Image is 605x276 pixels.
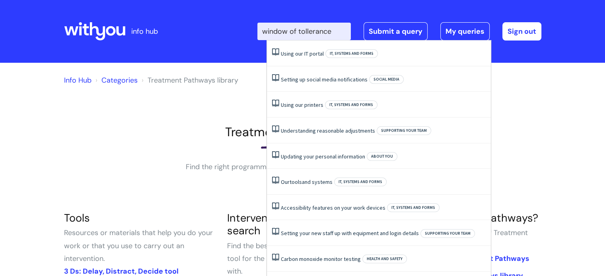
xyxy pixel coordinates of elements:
[64,228,213,263] span: Resources or materials that help you do your work or that you use to carry out an intervention.
[64,211,90,225] a: Tools
[257,22,541,41] div: | -
[281,127,375,134] a: Understanding reasonable adjustments
[420,229,475,238] span: Supporting your team
[281,230,419,237] a: Setting your new staff up with equipment and login details
[93,74,138,87] li: Solution home
[290,178,302,185] span: tools
[325,49,378,58] span: IT, systems and forms
[140,74,238,87] li: Treatment Pathways library
[281,76,368,83] a: Setting up social media notifications
[387,203,440,212] span: IT, systems and forms
[64,266,179,276] a: 3 Ds: Delay, Distract, Decide tool
[281,101,323,108] a: Using our printers
[334,178,387,186] span: IT, systems and forms
[227,211,342,237] a: Interventions and tools search
[377,126,431,135] span: Supporting your team
[502,22,541,41] a: Sign out
[131,25,158,38] p: info hub
[325,100,377,109] span: IT, systems and forms
[64,75,91,85] a: Info Hub
[281,178,333,185] a: Ourtoolsand systems
[64,125,541,139] h1: Treatment Pathways library
[364,22,428,41] a: Submit a query
[281,204,385,211] a: Accessibility features on your work devices
[257,23,351,40] input: Search
[362,255,407,263] span: Health and safety
[101,75,138,85] a: Categories
[281,50,324,57] a: Using our IT portal
[281,153,365,160] a: Updating your personal information
[183,160,422,186] p: Find the right programmes, interventions and tools for the client you're working with.
[369,75,404,84] span: Social media
[281,255,361,262] a: Carbon monoxide monitor testing
[440,22,490,41] a: My queries
[367,152,397,161] span: About you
